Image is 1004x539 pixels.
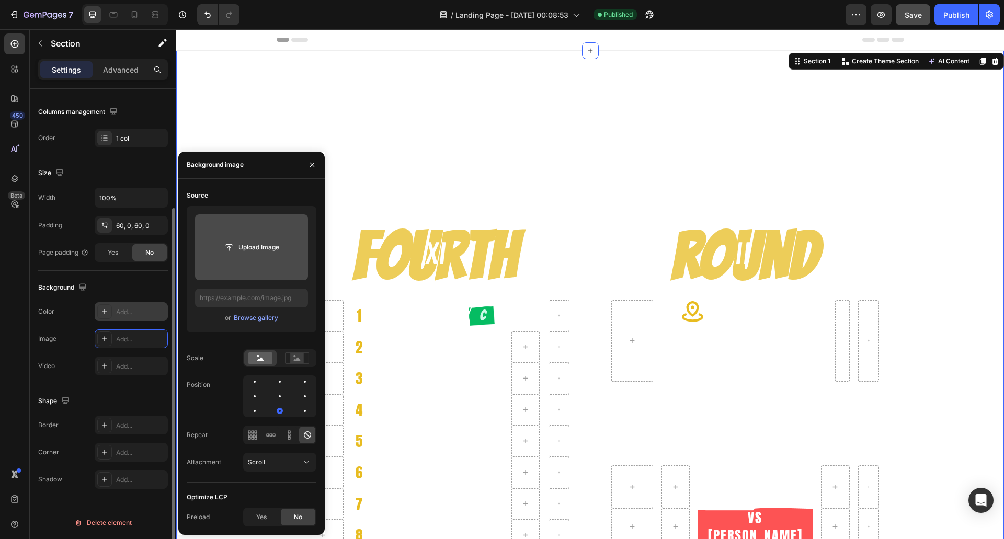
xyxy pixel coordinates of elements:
h2: ONE DAY [537,291,651,312]
div: Beta [8,191,25,200]
div: Repeat [187,430,208,440]
div: Video [38,361,55,371]
button: Delete element [38,514,168,531]
h2: Rich Text Editor. Editing area: main [427,183,711,271]
p: Section [51,37,136,50]
h2: K.TONGUE [198,464,327,485]
button: Browse gallery [233,313,279,323]
span: Published [604,10,633,19]
span: or [225,312,231,324]
p: Advanced [103,64,139,75]
span: Landing Page - [DATE] 00:08:53 [455,9,568,20]
div: Open Intercom Messenger [968,488,994,513]
p: Create Theme Section [676,27,743,37]
h2: 3 [176,339,190,359]
div: Add... [116,307,165,317]
button: Upload Image [215,238,288,257]
h2: SATURAY 22ND [537,312,651,332]
div: Position [187,380,210,389]
div: Attachment [187,457,221,467]
p: Settings [52,64,81,75]
div: Publish [943,9,969,20]
button: AI Content [749,26,795,38]
h2: 6 [176,433,190,453]
p: XI [249,200,270,251]
h2: 8 [176,496,190,516]
div: Optimize LCP [187,492,227,502]
h2: R.COLQHDUN [198,496,327,516]
button: 7 [4,4,78,25]
div: Size [38,166,66,180]
h2: 2 [176,307,190,328]
div: 450 [10,111,25,120]
span: No [294,512,302,522]
div: Add... [116,335,165,344]
h2: [PERSON_NAME] [198,339,327,359]
div: Delete element [74,517,132,529]
div: Page padding [38,248,89,257]
div: Background image [187,160,244,169]
h2: [PERSON_NAME] [198,307,327,328]
h2: M.PENTREATH [198,370,327,391]
span: Yes [108,248,118,257]
div: 1 col [116,134,165,143]
input: Auto [95,188,167,207]
h2: [DOMAIN_NAME] [198,402,327,422]
button: Publish [934,4,978,25]
div: Section 1 [625,27,656,37]
div: Add... [116,448,165,457]
h2: VS [PERSON_NAME] [522,479,636,517]
div: Padding [38,221,62,230]
div: Add... [116,362,165,371]
div: Columns management [38,105,120,119]
input: https://example.com/image.jpg [195,289,308,307]
h2: [PERSON_NAME] [198,276,284,296]
h2: 7 [176,464,190,485]
h2: OLINDA RESERVE [537,271,651,291]
span: Scroll [248,458,265,466]
span: Save [905,10,922,19]
div: Background [38,281,89,295]
h2: SAINTS [522,436,636,479]
div: Add... [116,475,165,485]
div: Color [38,307,54,316]
h2: 1 PM [537,332,651,352]
div: Corner [38,448,59,457]
div: Border [38,420,59,430]
p: 7 [69,8,73,21]
img: gempages_581089572172071854-cd41fcfa-f372-4b2e-854d-7750c0964056.png [292,277,318,296]
h2: 4 [176,370,190,391]
div: Shadow [38,475,62,484]
div: Browse gallery [234,313,278,323]
div: Source [187,191,208,200]
div: Shape [38,394,72,408]
button: Save [896,4,930,25]
span: Yes [256,512,267,522]
h2: 5 [176,402,190,422]
span: No [145,248,154,257]
div: Width [38,193,55,202]
div: Scale [187,353,203,363]
div: Image [38,334,56,343]
div: 60, 0, 60, 0 [116,221,165,231]
button: Scroll [243,453,316,472]
p: Round [428,184,710,270]
iframe: Design area [176,29,1004,539]
div: Preload [187,512,210,522]
span: / [451,9,453,20]
div: Add... [116,421,165,430]
div: Undo/Redo [197,4,239,25]
div: Order [38,133,55,143]
h2: I.HARLEY [198,433,327,453]
p: II [558,200,574,251]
